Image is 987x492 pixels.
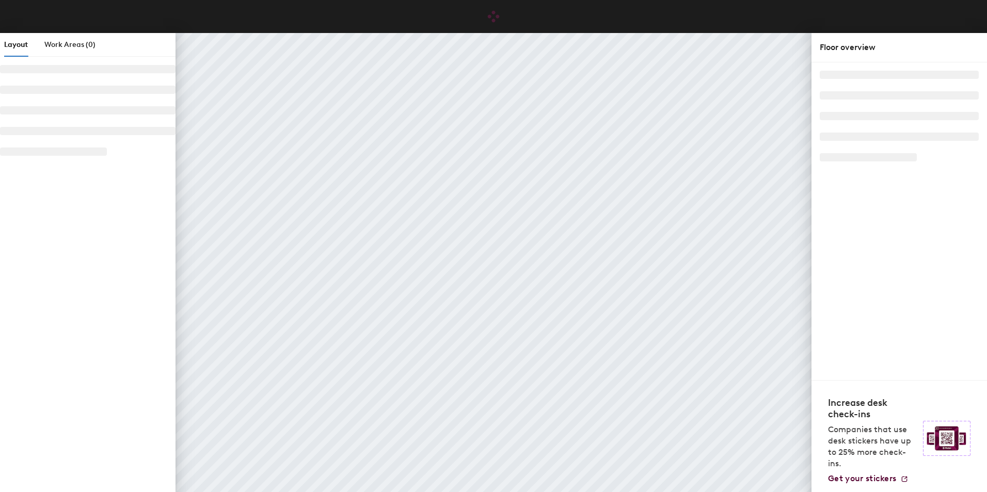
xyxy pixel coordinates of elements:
img: Sticker logo [923,421,970,456]
span: Work Areas (0) [44,40,95,49]
div: Floor overview [820,41,979,54]
p: Companies that use desk stickers have up to 25% more check-ins. [828,424,917,469]
span: Get your stickers [828,473,896,483]
a: Get your stickers [828,473,909,484]
h4: Increase desk check-ins [828,397,917,420]
span: Layout [4,40,28,49]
